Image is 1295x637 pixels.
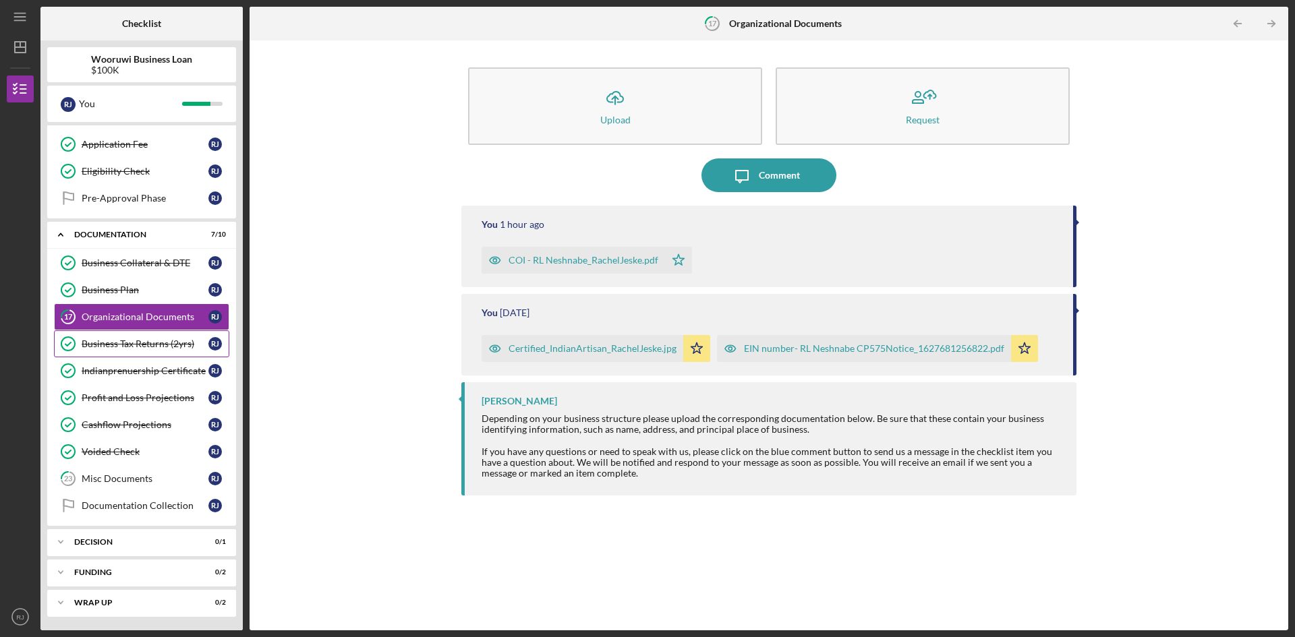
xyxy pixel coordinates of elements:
a: Business PlanRJ [54,276,229,303]
tspan: 17 [64,313,73,322]
button: Upload [468,67,762,145]
tspan: 23 [64,475,72,483]
tspan: 17 [708,19,717,28]
a: Business Tax Returns (2yrs)RJ [54,330,229,357]
div: Cashflow Projections [82,419,208,430]
div: R J [208,364,222,377]
a: Eligibility CheckRJ [54,158,229,185]
button: Certified_IndianArtisan_RachelJeske.jpg [482,335,710,362]
a: 23Misc DocumentsRJ [54,465,229,492]
button: Request [776,67,1070,145]
div: Misc Documents [82,473,208,484]
div: COI - RL Neshnabe_RachelJeske.pdf [509,255,658,266]
div: Business Collateral & DTE [82,257,208,268]
text: RJ [16,613,24,621]
div: R J [208,283,222,297]
div: 7 / 10 [202,231,226,239]
div: Depending on your business structure please upload the corresponding documentation below. Be sure... [482,413,1063,435]
div: EIN number- RL Neshnabe CP575Notice_1627681256822.pdf [744,343,1004,354]
b: Organizational Documents [729,18,842,29]
div: R J [208,499,222,512]
div: Request [906,115,940,125]
div: Documentation [74,231,192,239]
div: You [79,92,182,115]
a: Voided CheckRJ [54,438,229,465]
b: Wooruwi Business Loan [91,54,192,65]
time: 2025-08-19 22:40 [500,219,544,230]
div: 0 / 2 [202,568,226,576]
div: R J [208,337,222,351]
a: Application FeeRJ [54,131,229,158]
div: R J [208,445,222,458]
div: Application Fee [82,139,208,150]
div: Profit and Loss Projections [82,392,208,403]
a: Profit and Loss ProjectionsRJ [54,384,229,411]
div: Wrap up [74,599,192,607]
div: 0 / 1 [202,538,226,546]
div: Certified_IndianArtisan_RachelJeske.jpg [509,343,677,354]
div: 0 / 2 [202,599,226,607]
div: Pre-Approval Phase [82,193,208,204]
b: Checklist [122,18,161,29]
button: Comment [701,158,836,192]
a: 17Organizational DocumentsRJ [54,303,229,330]
div: Funding [74,568,192,576]
div: Comment [759,158,800,192]
div: R J [208,418,222,431]
div: Organizational Documents [82,311,208,322]
a: Indianprenuership CertificateRJ [54,357,229,384]
div: Indianprenuership Certificate [82,365,208,376]
div: Voided Check [82,446,208,457]
div: $100K [91,65,192,75]
div: Upload [600,115,631,125]
div: R J [208,310,222,324]
time: 2024-11-05 20:54 [500,307,529,318]
div: [PERSON_NAME] [482,396,557,406]
div: Documentation Collection [82,500,208,511]
div: Eligibility Check [82,166,208,177]
div: R J [208,191,222,205]
a: Documentation CollectionRJ [54,492,229,519]
button: COI - RL Neshnabe_RachelJeske.pdf [482,247,692,274]
div: You [482,219,498,230]
a: Cashflow ProjectionsRJ [54,411,229,438]
div: R J [208,164,222,178]
div: If you have any questions or need to speak with us, please click on the blue comment button to se... [482,446,1063,479]
button: RJ [7,603,34,630]
a: Pre-Approval PhaseRJ [54,185,229,212]
div: R J [208,391,222,404]
div: R J [208,138,222,151]
div: Business Tax Returns (2yrs) [82,338,208,349]
div: R J [208,256,222,270]
div: R J [61,97,76,112]
button: EIN number- RL Neshnabe CP575Notice_1627681256822.pdf [717,335,1038,362]
a: Business Collateral & DTERJ [54,249,229,276]
div: Decision [74,538,192,546]
div: You [482,307,498,318]
div: Business Plan [82,284,208,295]
div: R J [208,472,222,485]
